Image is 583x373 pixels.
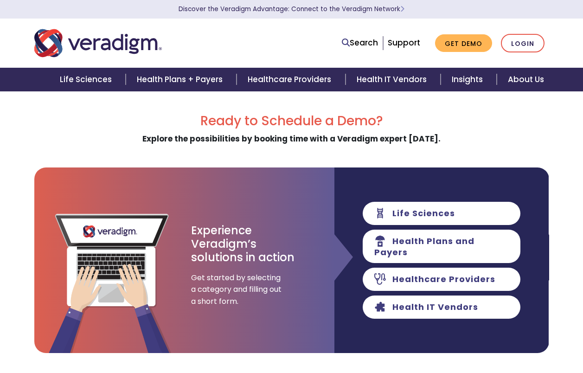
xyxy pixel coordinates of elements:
h2: Ready to Schedule a Demo? [34,113,549,129]
strong: Explore the possibilities by booking time with a Veradigm expert [DATE]. [142,133,441,144]
a: Healthcare Providers [237,68,345,91]
a: Login [501,34,545,53]
a: Get Demo [435,34,492,52]
a: Discover the Veradigm Advantage: Connect to the Veradigm NetworkLearn More [179,5,404,13]
h3: Experience Veradigm’s solutions in action [191,224,295,264]
a: Search [342,37,378,49]
a: Insights [441,68,497,91]
a: Health IT Vendors [346,68,441,91]
img: Veradigm logo [34,28,162,58]
a: Life Sciences [49,68,126,91]
a: Support [388,37,420,48]
a: About Us [497,68,555,91]
a: Health Plans + Payers [126,68,237,91]
span: Learn More [400,5,404,13]
span: Get started by selecting a category and filling out a short form. [191,272,284,308]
